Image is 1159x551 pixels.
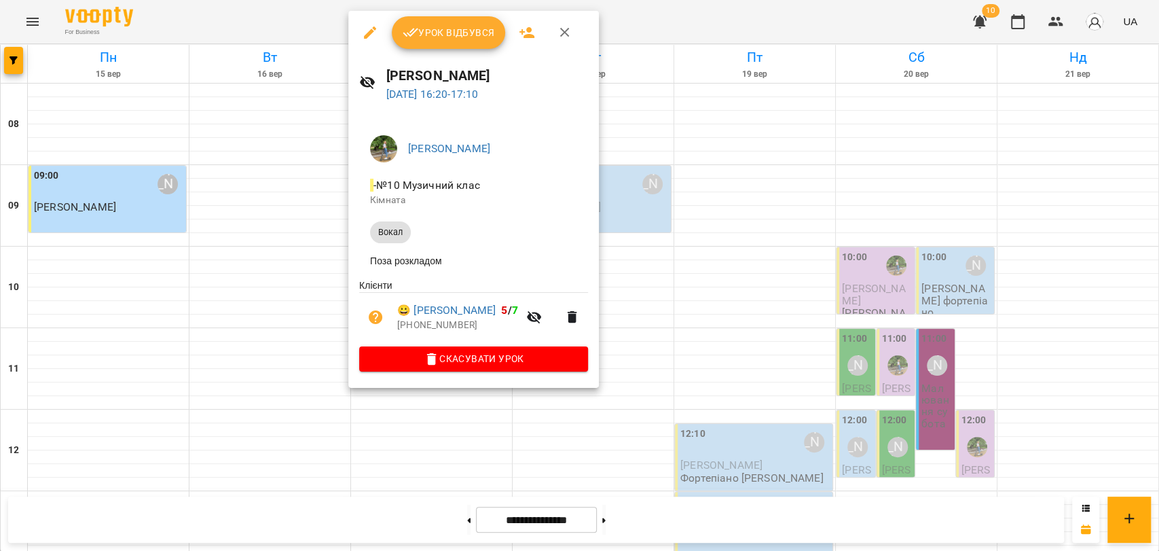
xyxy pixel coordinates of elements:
[501,304,517,317] b: /
[370,351,577,367] span: Скасувати Урок
[397,319,518,332] p: [PHONE_NUMBER]
[359,249,588,273] li: Поза розкладом
[359,301,392,334] button: Візит ще не сплачено. Додати оплату?
[501,304,507,317] span: 5
[403,24,495,41] span: Урок відбувся
[370,194,577,207] p: Кімната
[359,279,588,346] ul: Клієнти
[386,88,479,101] a: [DATE] 16:20-17:10
[512,304,518,317] span: 7
[370,135,397,162] img: 7003bd18b8fd505133bfaabe292ea6f3.jpg
[370,179,483,192] span: - №10 Музичний клас
[386,65,589,86] h6: [PERSON_NAME]
[408,142,490,155] a: [PERSON_NAME]
[392,16,506,49] button: Урок відбувся
[397,302,496,319] a: 😀 [PERSON_NAME]
[359,346,588,371] button: Скасувати Урок
[370,226,411,238] span: Вокал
